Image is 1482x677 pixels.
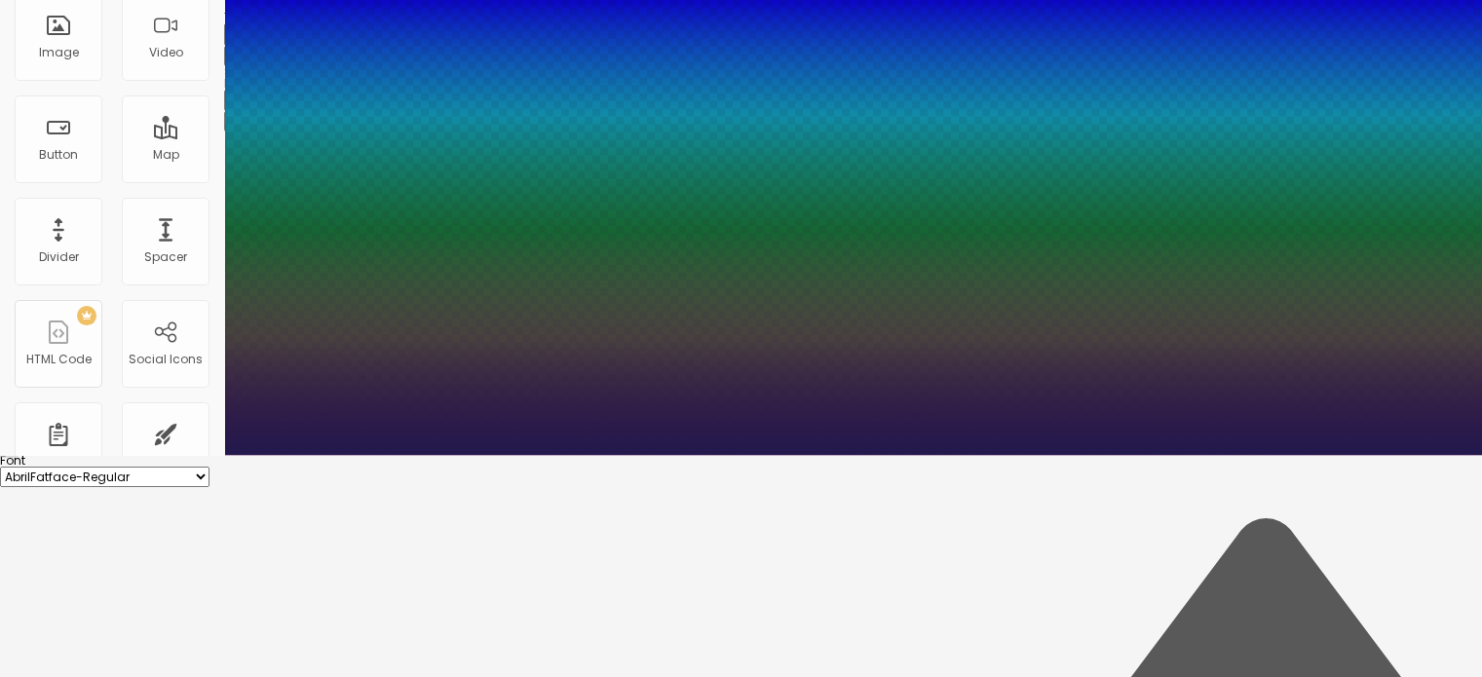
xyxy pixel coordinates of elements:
div: Social Icons [129,353,203,366]
div: Image [39,46,79,59]
div: HTML Code [26,353,92,366]
div: Video [149,46,183,59]
div: Divider [39,250,79,264]
div: Spacer [144,250,187,264]
div: Map [153,148,179,162]
div: Button [39,148,78,162]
